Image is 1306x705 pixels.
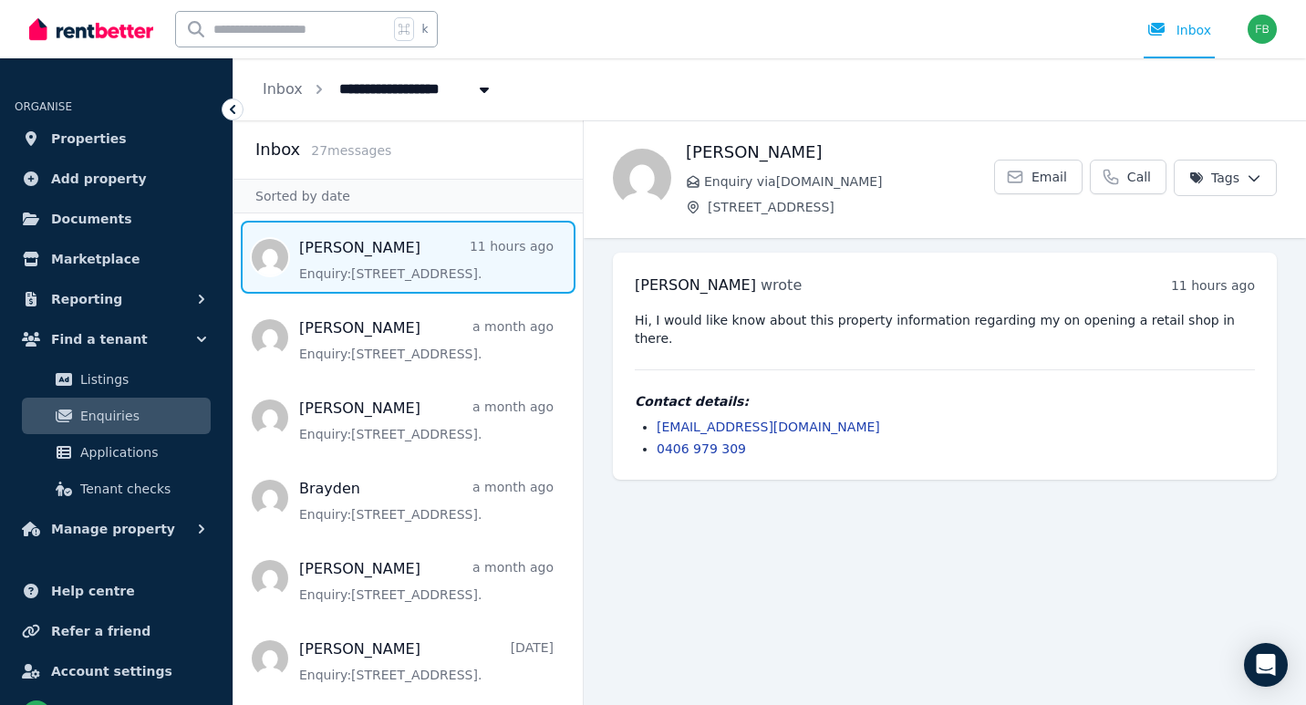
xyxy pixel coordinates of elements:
span: k [421,22,428,36]
span: wrote [761,276,802,294]
span: Find a tenant [51,328,148,350]
span: ORGANISE [15,100,72,113]
a: [PERSON_NAME]11 hours agoEnquiry:[STREET_ADDRESS]. [299,237,554,283]
a: Add property [15,161,218,197]
a: Call [1090,160,1166,194]
a: [EMAIL_ADDRESS][DOMAIN_NAME] [657,420,880,434]
div: Sorted by date [233,179,583,213]
span: Reporting [51,288,122,310]
span: Tenant checks [80,478,203,500]
span: Refer a friend [51,620,150,642]
a: [PERSON_NAME]a month agoEnquiry:[STREET_ADDRESS]. [299,317,554,363]
img: Fanus Belay [1248,15,1277,44]
time: 11 hours ago [1171,278,1255,293]
nav: Breadcrumb [233,58,523,120]
span: Applications [80,441,203,463]
a: Documents [15,201,218,237]
a: [PERSON_NAME][DATE]Enquiry:[STREET_ADDRESS]. [299,638,554,684]
span: Listings [80,368,203,390]
span: Email [1031,168,1067,186]
h2: Inbox [255,137,300,162]
a: 0406 979 309 [657,441,746,456]
img: RentBetter [29,16,153,43]
span: [STREET_ADDRESS] [708,198,994,216]
button: Tags [1174,160,1277,196]
a: Inbox [263,80,303,98]
span: Marketplace [51,248,140,270]
h4: Contact details: [635,392,1255,410]
a: Email [994,160,1083,194]
a: [PERSON_NAME]a month agoEnquiry:[STREET_ADDRESS]. [299,558,554,604]
span: Help centre [51,580,135,602]
button: Manage property [15,511,218,547]
a: [PERSON_NAME]a month agoEnquiry:[STREET_ADDRESS]. [299,398,554,443]
a: Applications [22,434,211,471]
a: Braydena month agoEnquiry:[STREET_ADDRESS]. [299,478,554,524]
div: Open Intercom Messenger [1244,643,1288,687]
span: Enquiry via [DOMAIN_NAME] [704,172,994,191]
a: Properties [15,120,218,157]
span: Tags [1189,169,1239,187]
a: Help centre [15,573,218,609]
span: Add property [51,168,147,190]
button: Find a tenant [15,321,218,358]
a: Account settings [15,653,218,689]
span: Manage property [51,518,175,540]
span: Enquiries [80,405,203,427]
span: 27 message s [311,143,391,158]
h1: [PERSON_NAME] [686,140,994,165]
span: Documents [51,208,132,230]
span: Call [1127,168,1151,186]
a: Refer a friend [15,613,218,649]
a: Marketplace [15,241,218,277]
div: Inbox [1147,21,1211,39]
span: Properties [51,128,127,150]
pre: Hi, I would like know about this property information regarding my on opening a retail shop in th... [635,311,1255,347]
button: Reporting [15,281,218,317]
span: Account settings [51,660,172,682]
a: Tenant checks [22,471,211,507]
a: Listings [22,361,211,398]
span: [PERSON_NAME] [635,276,756,294]
img: Biplav kandel [613,149,671,207]
a: Enquiries [22,398,211,434]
